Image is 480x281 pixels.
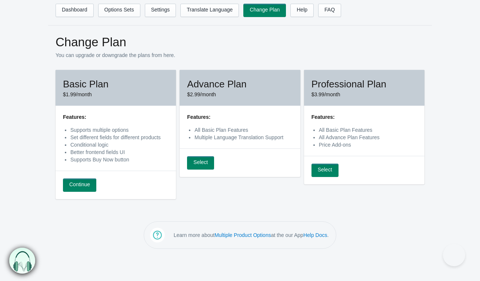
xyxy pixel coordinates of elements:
[187,156,214,170] a: Select
[319,134,417,141] li: All Advance Plan Features
[319,126,417,134] li: All Basic Plan Features
[63,91,92,97] span: $1.99/month
[311,114,335,120] strong: Features:
[318,4,341,17] a: FAQ
[187,77,293,91] h2: Advance Plan
[98,4,140,17] a: Options Sets
[194,134,293,141] li: Multiple Language Translation Support
[70,148,169,156] li: Better frontend fields UI
[243,4,286,17] a: Change Plan
[311,91,340,97] span: $3.99/month
[290,4,314,17] a: Help
[56,4,94,17] a: Dashboard
[214,232,271,238] a: Multiple Product Options
[443,244,465,266] iframe: Toggle Customer Support
[174,231,329,239] p: Learn more about at the our App .
[63,77,169,91] h2: Basic Plan
[311,77,417,91] h2: Professional Plan
[63,114,86,120] strong: Features:
[187,91,216,97] span: $2.99/month
[180,4,239,17] a: Translate Language
[56,35,424,50] h1: Change Plan
[187,114,210,120] strong: Features:
[194,126,293,134] li: All Basic Plan Features
[319,141,417,148] li: Price Add-ons
[70,141,169,148] li: Conditional logic
[70,134,169,141] li: Set different fields for different products
[70,156,169,163] li: Supports Buy Now button
[63,178,96,192] a: Continue
[303,232,327,238] a: Help Docs
[311,164,339,177] a: Select
[10,248,36,274] img: bxm.png
[70,126,169,134] li: Supports multiple options
[145,4,176,17] a: Settings
[56,51,424,59] p: You can upgrade or downgrade the plans from here.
